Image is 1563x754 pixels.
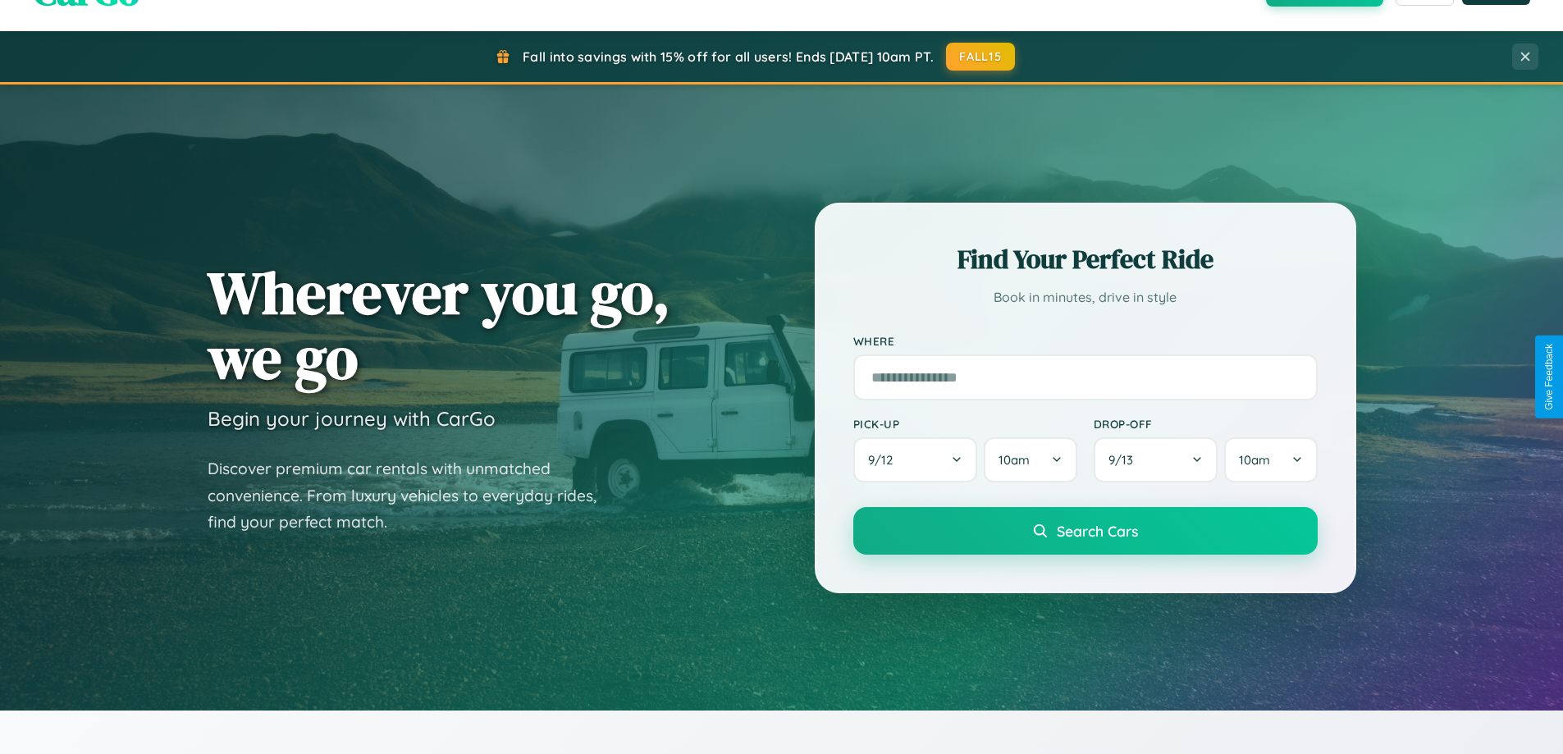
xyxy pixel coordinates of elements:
button: 9/13 [1094,437,1218,482]
h1: Wherever you go, we go [208,260,670,390]
label: Where [853,334,1318,348]
h2: Find Your Perfect Ride [853,241,1318,277]
span: 9 / 12 [868,452,901,468]
button: 10am [1224,437,1317,482]
button: 9/12 [853,437,978,482]
p: Discover premium car rentals with unmatched convenience. From luxury vehicles to everyday rides, ... [208,455,618,536]
label: Pick-up [853,417,1077,431]
h3: Begin your journey with CarGo [208,406,496,431]
span: 9 / 13 [1108,452,1141,468]
label: Drop-off [1094,417,1318,431]
button: 10am [984,437,1076,482]
span: Fall into savings with 15% off for all users! Ends [DATE] 10am PT. [523,48,934,65]
button: Search Cars [853,507,1318,555]
button: FALL15 [946,43,1015,71]
span: 10am [1239,452,1270,468]
span: 10am [999,452,1030,468]
p: Book in minutes, drive in style [853,286,1318,309]
div: Give Feedback [1543,344,1555,410]
span: Search Cars [1057,522,1138,540]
